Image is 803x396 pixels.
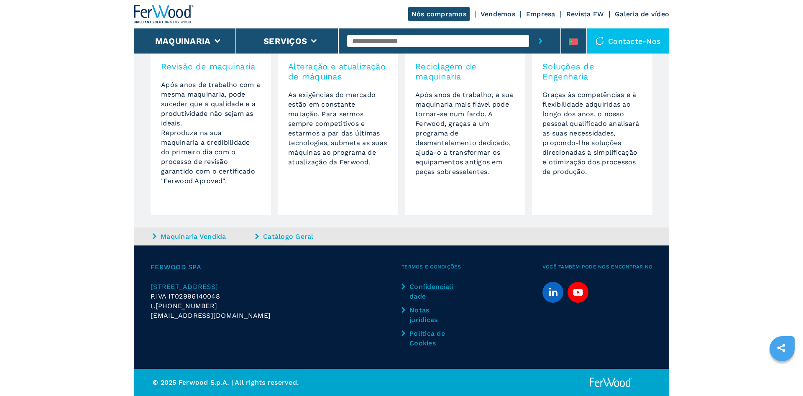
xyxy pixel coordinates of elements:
span: As exigências do mercado estão em constante mutação. Para sermos sempre competitivos e estarmos a... [288,91,387,166]
a: Revista FW [566,10,604,18]
img: Contacte-nos [596,37,604,45]
span: [PHONE_NUMBER] [156,301,217,311]
a: Nós compramos [408,7,470,21]
span: [EMAIL_ADDRESS][DOMAIN_NAME] [151,311,271,320]
a: Maquinaria Vendida [153,232,253,241]
a: linkedin [542,282,563,303]
a: Galeria de vídeo [615,10,669,18]
a: Notas jurídicas [401,305,455,324]
span: P.IVA IT02996140048 [151,292,220,300]
h3: Revisão de maquinaria [161,61,261,72]
span: Termos e condições [401,262,542,272]
button: Maquinaria [155,36,211,46]
h3: Alteração e atualização de máquinas [288,61,388,82]
p: © 2025 Ferwood S.p.A. | All rights reserved. [153,378,401,387]
a: youtube [568,282,588,303]
a: Catálogo Geral [255,232,355,241]
span: Você também pode nos encontrar no [542,262,652,272]
h3: Soluções de Engenharia [542,61,642,82]
div: Contacte-nos [587,28,669,54]
button: Serviços [263,36,307,46]
iframe: Chat [767,358,797,390]
: Após anos de trabalho com a mesma maquinaria, pode suceder que a qualidade e a produtividade não ... [161,81,260,185]
a: Confidencialidade [401,282,455,301]
button: submit-button [529,28,552,54]
span: Ferwood Spa [151,262,401,272]
a: Política de Cookies [401,329,455,348]
img: Ferwood [588,377,634,388]
a: [STREET_ADDRESS] [151,282,401,291]
img: Ferwood [134,5,194,23]
h3: Reciclagem de maquinaria [415,61,515,82]
span: [STREET_ADDRESS] [151,283,218,291]
span: Após anos de trabalho, a sua maquinaria mais fiável pode tornar-se num fardo. A Ferwood, graças a... [415,91,513,176]
a: Empresa [526,10,555,18]
span: Graças às competências e à flexibilidade adquiridas ao longo dos anos, o nosso pessoal qualificad... [542,91,639,176]
div: t. [151,301,401,311]
a: Vendemos [481,10,515,18]
a: sharethis [771,337,792,358]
